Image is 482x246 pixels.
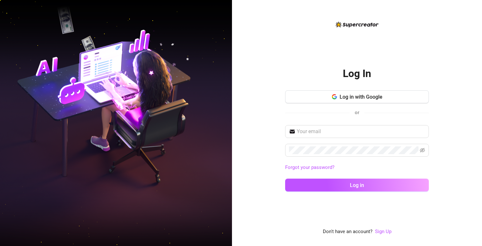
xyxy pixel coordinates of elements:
[285,179,429,192] button: Log in
[297,128,425,135] input: Your email
[420,148,425,153] span: eye-invisible
[350,182,364,188] span: Log in
[355,110,359,115] span: or
[285,164,429,172] a: Forgot your password?
[340,94,382,100] span: Log in with Google
[323,228,372,236] span: Don't have an account?
[343,67,371,80] h2: Log In
[285,164,334,170] a: Forgot your password?
[375,228,391,236] a: Sign Up
[285,90,429,103] button: Log in with Google
[375,229,391,234] a: Sign Up
[336,22,379,27] img: logo-BBDzfeDw.svg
